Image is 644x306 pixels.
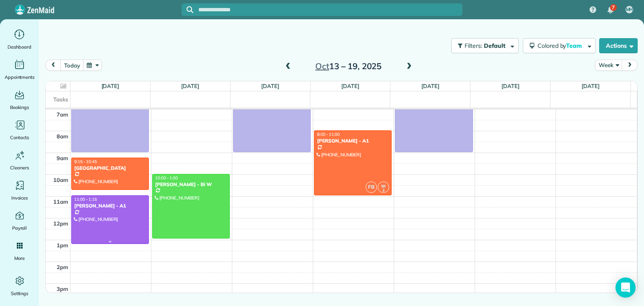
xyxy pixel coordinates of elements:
[57,133,68,140] span: 8am
[315,61,329,71] span: Oct
[3,28,36,51] a: Dashboard
[74,159,97,164] span: 9:15 - 10:45
[626,6,633,13] span: MH
[341,83,359,89] a: [DATE]
[57,242,68,249] span: 1pm
[261,83,279,89] a: [DATE]
[3,58,36,81] a: Appointments
[8,43,31,51] span: Dashboard
[3,179,36,202] a: Invoices
[3,209,36,232] a: Payroll
[501,83,519,89] a: [DATE]
[53,176,68,183] span: 10am
[53,198,68,205] span: 11am
[451,38,519,53] button: Filters: Default
[14,254,25,262] span: More
[602,1,619,19] div: 7 unread notifications
[155,175,178,181] span: 10:00 - 1:00
[10,103,29,112] span: Bookings
[421,83,439,89] a: [DATE]
[595,60,622,71] button: Week
[366,182,377,193] span: FB
[45,60,61,71] button: prev
[447,38,519,53] a: Filters: Default
[53,96,68,103] span: Tasks
[57,111,68,118] span: 7am
[484,42,506,49] span: Default
[582,83,600,89] a: [DATE]
[3,118,36,142] a: Contacts
[317,132,340,137] span: 8:00 - 11:00
[622,60,638,71] button: next
[465,42,482,49] span: Filters:
[5,73,35,81] span: Appointments
[566,42,583,49] span: Team
[74,197,97,202] span: 11:00 - 1:15
[53,220,68,227] span: 12pm
[11,194,28,202] span: Invoices
[181,83,199,89] a: [DATE]
[612,4,615,11] span: 7
[317,138,389,144] div: [PERSON_NAME] - A1
[12,224,27,232] span: Payroll
[182,6,193,13] button: Focus search
[3,88,36,112] a: Bookings
[615,277,636,298] div: Open Intercom Messenger
[523,38,596,53] button: Colored byTeam
[11,289,29,298] span: Settings
[57,285,68,292] span: 3pm
[381,184,386,188] span: SB
[74,165,146,171] div: [GEOGRAPHIC_DATA]
[187,6,193,13] svg: Focus search
[3,274,36,298] a: Settings
[296,62,401,71] h2: 13 – 19, 2025
[10,163,29,172] span: Cleaners
[74,203,146,209] div: [PERSON_NAME] - A1
[155,182,227,187] div: [PERSON_NAME] - Bi W
[57,155,68,161] span: 9am
[10,133,29,142] span: Contacts
[599,38,638,53] button: Actions
[60,60,83,71] button: today
[101,83,119,89] a: [DATE]
[378,187,389,194] small: 2
[538,42,585,49] span: Colored by
[57,264,68,270] span: 2pm
[3,148,36,172] a: Cleaners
